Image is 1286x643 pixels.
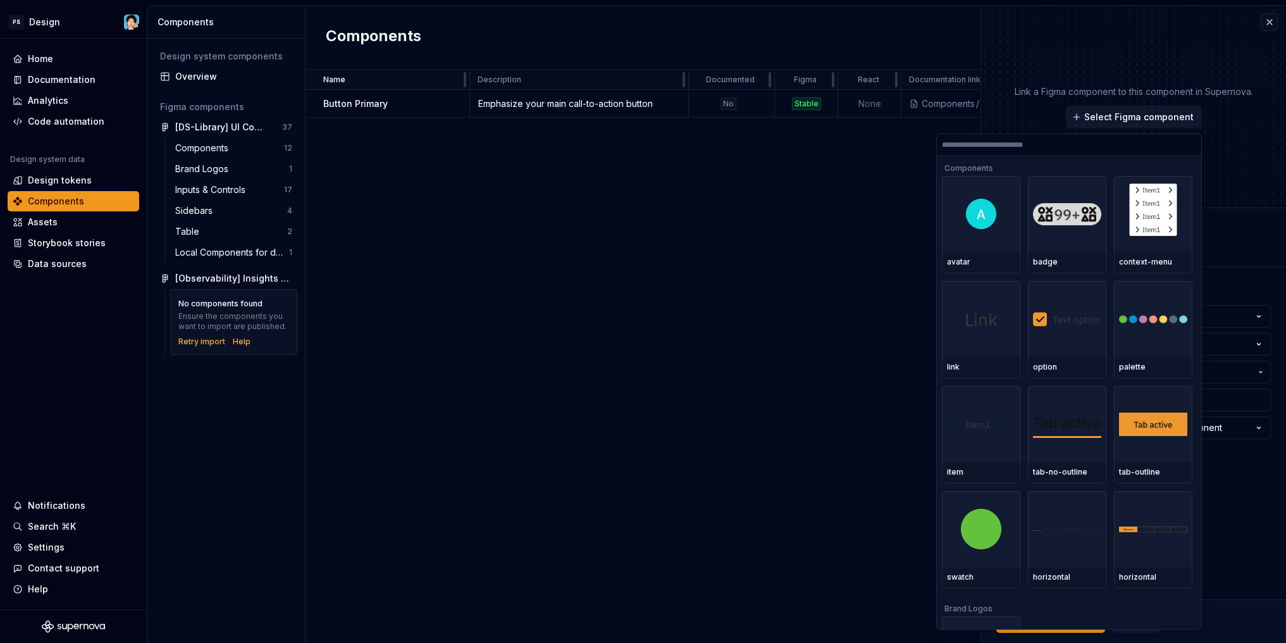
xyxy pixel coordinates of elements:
[175,142,233,154] div: Components
[8,233,139,253] a: Storybook stories
[170,138,297,158] a: Components12
[28,583,48,596] div: Help
[975,97,982,110] div: /
[175,70,292,83] div: Overview
[158,16,300,28] div: Components
[42,620,105,633] svg: Supernova Logo
[1119,467,1187,477] div: tab-outline
[28,520,76,533] div: Search ⌘K
[175,225,204,238] div: Table
[155,66,297,87] a: Overview
[175,272,292,285] div: [Observability] Insights 2.0
[284,143,292,153] div: 12
[8,212,139,232] a: Assets
[287,206,292,216] div: 4
[1015,85,1253,98] p: Link a Figma component to this component in Supernova.
[28,53,53,65] div: Home
[29,16,60,28] div: Design
[8,91,139,111] a: Analytics
[155,268,297,289] a: [Observability] Insights 2.0
[170,159,297,179] a: Brand Logos1
[8,70,139,90] a: Documentation
[175,163,233,175] div: Brand Logos
[284,185,292,195] div: 17
[178,311,289,332] div: Ensure the components you want to import are published.
[8,537,139,558] a: Settings
[942,596,1192,616] div: Brand Logos
[1119,257,1187,267] div: context-menu
[289,164,292,174] div: 1
[1119,572,1187,582] div: horizontal
[8,496,139,516] button: Notifications
[170,180,297,200] a: Inputs & Controls17
[28,562,99,575] div: Contact support
[28,94,68,107] div: Analytics
[1119,362,1187,372] div: palette
[160,101,292,113] div: Figma components
[178,337,225,347] button: Retry import
[28,216,58,228] div: Assets
[233,337,250,347] a: Help
[323,75,345,85] p: Name
[323,97,388,110] p: Button Primary
[8,579,139,599] button: Help
[9,15,24,30] div: PS
[155,117,297,137] a: [DS-Library] UI Components Library37
[947,572,1015,582] div: swatch
[175,184,250,196] div: Inputs & Controls
[28,73,96,86] div: Documentation
[287,227,292,237] div: 2
[1033,467,1101,477] div: tab-no-outline
[478,75,521,85] p: Description
[8,191,139,211] a: Components
[28,258,87,270] div: Data sources
[175,204,218,217] div: Sidebars
[471,97,688,110] div: Emphasize your main call-to-action button
[175,121,269,134] div: [DS-Library] UI Components Library
[326,26,421,49] h2: Components
[124,15,139,30] img: Leo
[8,558,139,578] button: Contact support
[838,90,901,118] td: None
[8,170,139,190] a: Design tokens
[8,49,139,69] a: Home
[706,75,755,85] p: Documented
[178,299,263,309] div: No components found
[28,237,106,249] div: Storybook stories
[1033,362,1101,372] div: option
[28,195,84,208] div: Components
[10,154,85,165] div: Design system data
[28,541,65,554] div: Settings
[3,8,144,35] button: PSDesignLeo
[720,97,736,110] div: No
[922,97,975,110] div: Components
[28,499,85,512] div: Notifications
[947,257,1015,267] div: avatar
[160,50,292,63] div: Design system components
[947,467,1015,477] div: item
[28,115,104,128] div: Code automation
[1033,257,1101,267] div: badge
[289,247,292,258] div: 1
[28,174,92,187] div: Design tokens
[8,516,139,537] button: Search ⌘K
[175,246,289,259] div: Local Components for docs IGNORE
[170,242,297,263] a: Local Components for docs IGNORE1
[1066,106,1202,128] button: Select Figma component
[947,362,1015,372] div: link
[8,111,139,132] a: Code automation
[1084,111,1194,123] span: Select Figma component
[170,201,297,221] a: Sidebars4
[909,75,980,85] p: Documentation link
[170,222,297,242] a: Table2
[1033,572,1101,582] div: horizontal
[282,122,292,132] div: 37
[8,254,139,274] a: Data sources
[792,97,821,110] div: Stable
